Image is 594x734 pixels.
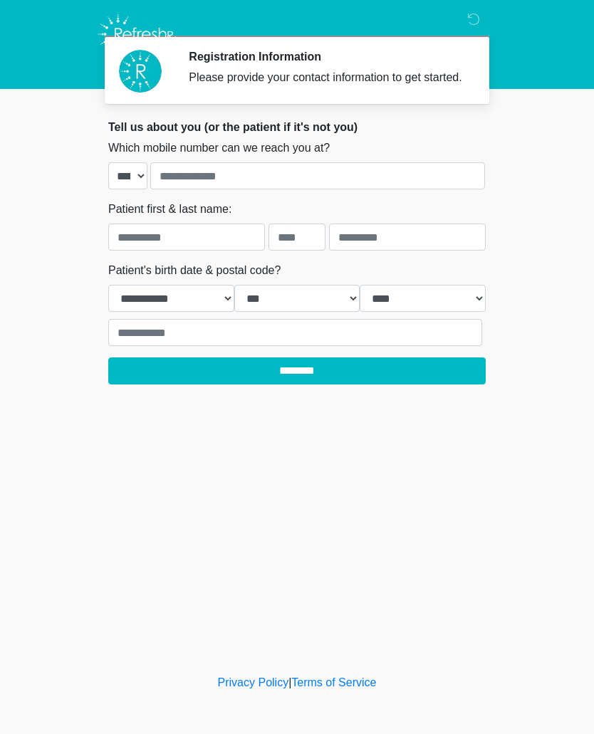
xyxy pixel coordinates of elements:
[108,201,231,218] label: Patient first & last name:
[94,11,180,58] img: Refresh RX Logo
[108,262,281,279] label: Patient's birth date & postal code?
[119,50,162,93] img: Agent Avatar
[291,676,376,688] a: Terms of Service
[218,676,289,688] a: Privacy Policy
[108,120,486,134] h2: Tell us about you (or the patient if it's not you)
[288,676,291,688] a: |
[108,140,330,157] label: Which mobile number can we reach you at?
[189,69,464,86] div: Please provide your contact information to get started.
